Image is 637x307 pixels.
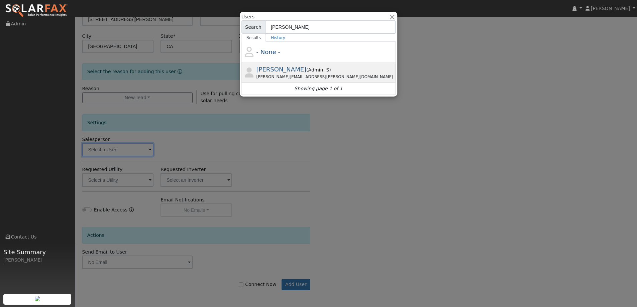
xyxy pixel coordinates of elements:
[241,20,265,34] span: Search
[241,13,254,20] span: Users
[3,248,72,257] span: Site Summary
[5,4,68,18] img: SolarFax
[591,6,630,11] span: [PERSON_NAME]
[266,34,290,42] a: History
[3,257,72,264] div: [PERSON_NAME]
[241,34,266,42] a: Results
[35,296,40,301] img: retrieve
